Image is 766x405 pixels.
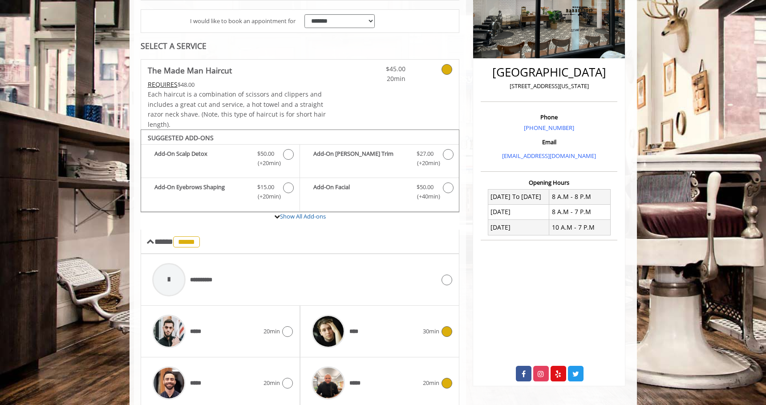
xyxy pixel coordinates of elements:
[313,182,408,201] b: Add-On Facial
[252,158,279,168] span: (+20min )
[257,182,274,192] span: $15.00
[549,189,611,204] td: 8 A.M - 8 P.M
[304,149,454,170] label: Add-On Beard Trim
[481,179,617,186] h3: Opening Hours
[412,192,438,201] span: (+40min )
[412,158,438,168] span: (+20min )
[423,327,439,336] span: 30min
[148,90,326,128] span: Each haircut is a combination of scissors and clippers and includes a great cut and service, a ho...
[263,378,280,388] span: 20min
[549,204,611,219] td: 8 A.M - 7 P.M
[488,204,549,219] td: [DATE]
[353,64,405,74] span: $45.00
[483,81,615,91] p: [STREET_ADDRESS][US_STATE]
[524,124,574,132] a: [PHONE_NUMBER]
[483,114,615,120] h3: Phone
[257,149,274,158] span: $50.00
[417,149,434,158] span: $27.00
[488,189,549,204] td: [DATE] To [DATE]
[148,134,214,142] b: SUGGESTED ADD-ONS
[483,139,615,145] h3: Email
[483,66,615,79] h2: [GEOGRAPHIC_DATA]
[141,130,460,212] div: The Made Man Haircut Add-onS
[146,149,295,170] label: Add-On Scalp Detox
[148,80,327,89] div: $48.00
[304,182,454,203] label: Add-On Facial
[154,182,248,201] b: Add-On Eyebrows Shaping
[423,378,439,388] span: 20min
[263,327,280,336] span: 20min
[417,182,434,192] span: $50.00
[148,64,232,77] b: The Made Man Haircut
[280,212,326,220] a: Show All Add-ons
[154,149,248,168] b: Add-On Scalp Detox
[141,42,460,50] div: SELECT A SERVICE
[502,152,596,160] a: [EMAIL_ADDRESS][DOMAIN_NAME]
[146,182,295,203] label: Add-On Eyebrows Shaping
[148,80,178,89] span: This service needs some Advance to be paid before we block your appointment
[488,220,549,235] td: [DATE]
[190,16,296,26] span: I would like to book an appointment for
[313,149,408,168] b: Add-On [PERSON_NAME] Trim
[549,220,611,235] td: 10 A.M - 7 P.M
[353,74,405,84] span: 20min
[252,192,279,201] span: (+20min )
